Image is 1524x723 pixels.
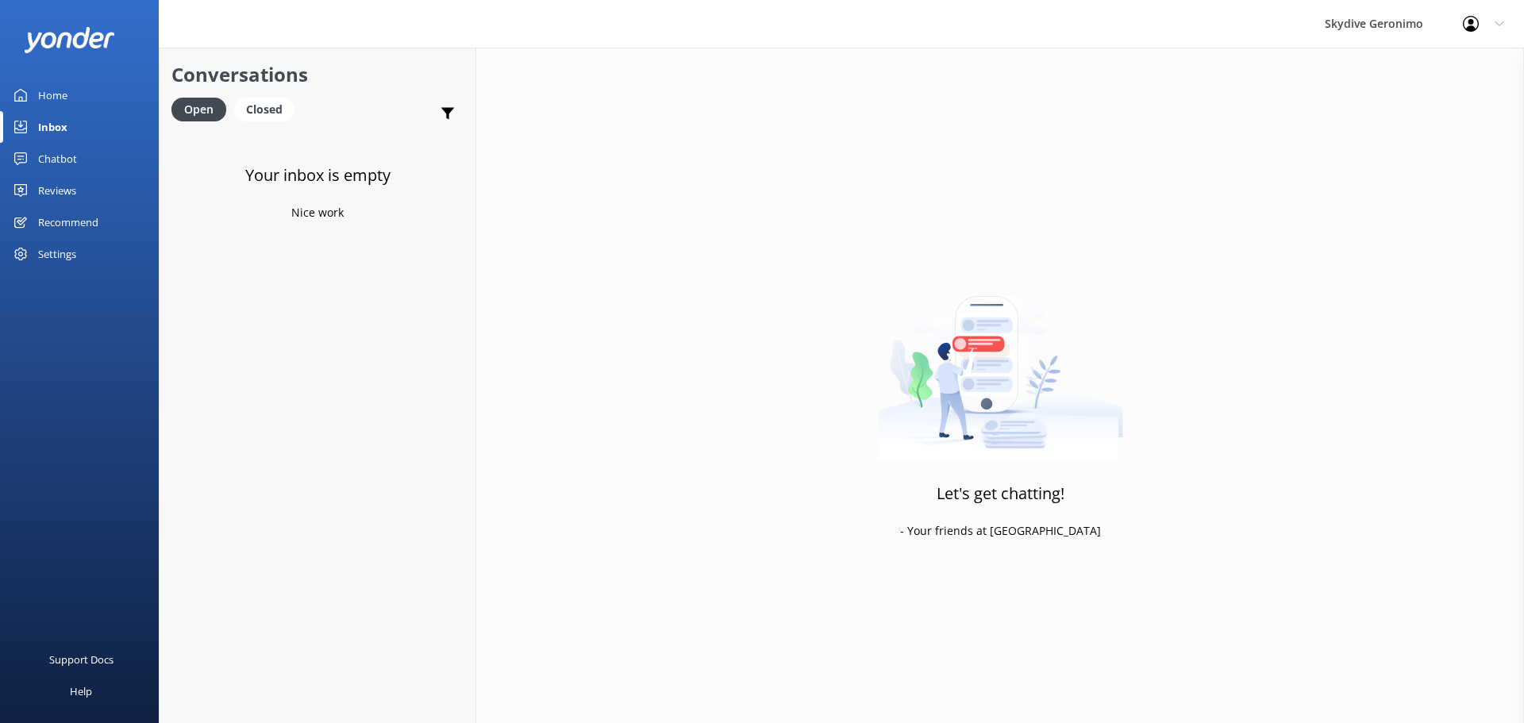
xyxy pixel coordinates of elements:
[878,263,1123,461] img: artwork of a man stealing a conversation from at giant smartphone
[900,522,1101,540] p: - Your friends at [GEOGRAPHIC_DATA]
[38,206,98,238] div: Recommend
[291,204,344,221] p: Nice work
[38,175,76,206] div: Reviews
[234,98,294,121] div: Closed
[171,100,234,117] a: Open
[937,481,1064,506] h3: Let's get chatting!
[38,79,67,111] div: Home
[171,98,226,121] div: Open
[38,111,67,143] div: Inbox
[38,238,76,270] div: Settings
[38,143,77,175] div: Chatbot
[234,100,302,117] a: Closed
[49,644,114,675] div: Support Docs
[24,27,115,53] img: yonder-white-logo.png
[245,163,391,188] h3: Your inbox is empty
[171,60,464,90] h2: Conversations
[70,675,92,707] div: Help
